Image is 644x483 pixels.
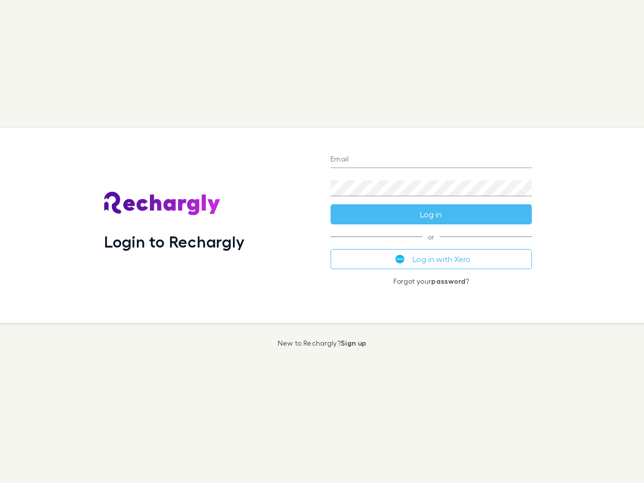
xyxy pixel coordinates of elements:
a: Sign up [341,339,366,347]
img: Rechargly's Logo [104,192,221,216]
h1: Login to Rechargly [104,232,245,251]
img: Xero's logo [395,255,405,264]
button: Log in with Xero [331,249,532,269]
button: Log in [331,204,532,224]
p: Forgot your ? [331,277,532,285]
p: New to Rechargly? [278,339,367,347]
span: or [331,236,532,237]
a: password [431,277,465,285]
